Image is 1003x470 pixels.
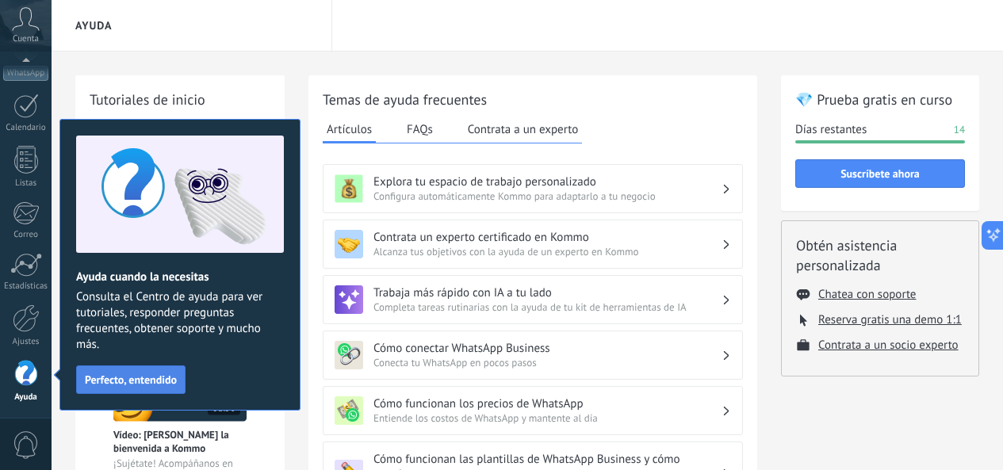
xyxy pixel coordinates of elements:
[464,117,582,141] button: Contrata a un experto
[373,356,722,369] span: Conecta tu WhatsApp en pocos pasos
[3,230,49,240] div: Correo
[3,337,49,347] div: Ajustes
[373,341,722,356] h3: Cómo conectar WhatsApp Business
[3,178,49,189] div: Listas
[85,374,177,385] span: Perfecto, entendido
[403,117,437,141] button: FAQs
[818,312,962,327] button: Reserva gratis una demo 1:1
[795,122,867,138] span: Días restantes
[373,396,722,411] h3: Cómo funcionan los precios de WhatsApp
[373,411,722,425] span: Entiende los costos de WhatsApp y mantente al día
[90,90,270,109] h2: Tutoriales de inicio
[76,365,186,394] button: Perfecto, entendido
[954,122,965,138] span: 14
[373,189,722,203] span: Configura automáticamente Kommo para adaptarlo a tu negocio
[323,90,743,109] h2: Temas de ayuda frecuentes
[796,235,964,275] h2: Obtén asistencia personalizada
[76,269,284,285] h2: Ayuda cuando la necesitas
[76,289,284,353] span: Consulta el Centro de ayuda para ver tutoriales, responder preguntas frecuentes, obtener soporte ...
[795,90,965,109] h2: 💎 Prueba gratis en curso
[795,159,965,188] button: Suscríbete ahora
[373,245,722,258] span: Alcanza tus objetivos con la ayuda de un experto en Kommo
[373,174,722,189] h3: Explora tu espacio de trabajo personalizado
[818,287,916,302] button: Chatea con soporte
[323,117,376,143] button: Artículos
[840,168,920,179] span: Suscríbete ahora
[818,338,959,353] button: Contrata a un socio experto
[13,34,39,44] span: Cuenta
[373,285,722,300] h3: Trabaja más rápido con IA a tu lado
[113,428,247,455] span: Vídeo: [PERSON_NAME] la bienvenida a Kommo
[3,281,49,292] div: Estadísticas
[3,123,49,133] div: Calendario
[373,230,722,245] h3: Contrata un experto certificado en Kommo
[3,392,49,403] div: Ayuda
[373,300,722,314] span: Completa tareas rutinarias con la ayuda de tu kit de herramientas de IA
